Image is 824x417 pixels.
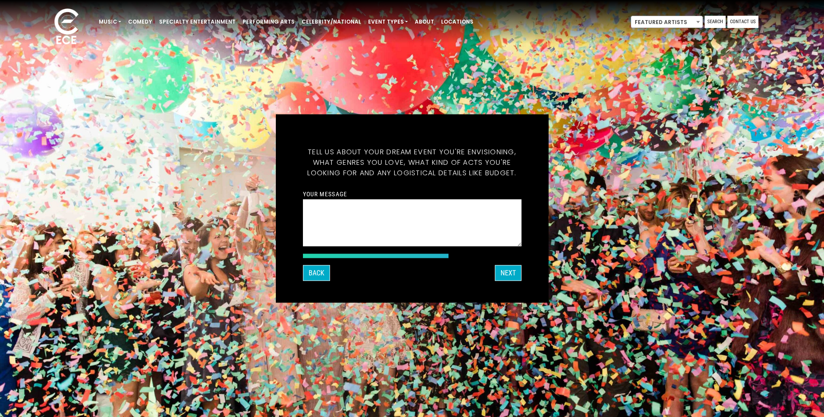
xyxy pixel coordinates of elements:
button: Next [495,265,522,281]
a: Locations [438,14,477,29]
a: Specialty Entertainment [156,14,239,29]
a: Contact Us [727,16,758,28]
a: Celebrity/National [298,14,365,29]
a: Search [705,16,726,28]
a: About [411,14,438,29]
a: Event Types [365,14,411,29]
h5: Tell us about your dream event you're envisioning, what genres you love, what kind of acts you're... [303,136,522,189]
a: Music [95,14,125,29]
button: Back [303,265,330,281]
span: Featured Artists [631,16,702,28]
a: Performing Arts [239,14,298,29]
img: ece_new_logo_whitev2-1.png [45,6,88,49]
a: Comedy [125,14,156,29]
label: Your message [303,190,347,198]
